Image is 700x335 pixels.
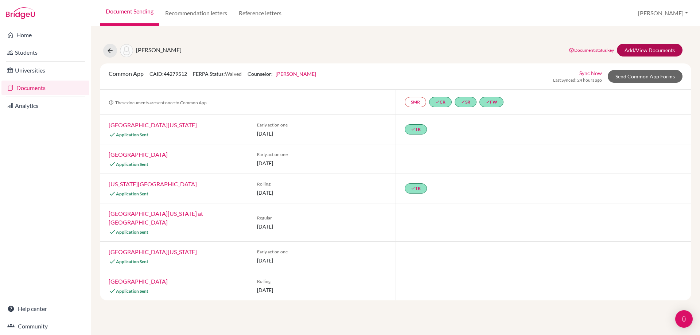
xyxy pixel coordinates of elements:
[257,278,387,285] span: Rolling
[675,310,693,328] div: Open Intercom Messenger
[608,70,682,83] a: Send Common App Forms
[461,100,465,104] i: done
[257,181,387,187] span: Rolling
[136,46,182,53] span: [PERSON_NAME]
[257,151,387,158] span: Early action one
[411,127,415,131] i: done
[635,6,691,20] button: [PERSON_NAME]
[257,130,387,137] span: [DATE]
[1,319,89,334] a: Community
[116,132,148,137] span: Application Sent
[109,248,197,255] a: [GEOGRAPHIC_DATA][US_STATE]
[257,189,387,196] span: [DATE]
[257,249,387,255] span: Early action one
[109,70,144,77] span: Common App
[1,98,89,113] a: Analytics
[109,210,203,226] a: [GEOGRAPHIC_DATA][US_STATE] at [GEOGRAPHIC_DATA]
[1,28,89,42] a: Home
[435,100,440,104] i: done
[276,71,316,77] a: [PERSON_NAME]
[405,124,427,135] a: doneTR
[1,81,89,95] a: Documents
[109,151,168,158] a: [GEOGRAPHIC_DATA]
[6,7,35,19] img: Bridge-U
[109,121,197,128] a: [GEOGRAPHIC_DATA][US_STATE]
[429,97,452,107] a: doneCR
[257,159,387,167] span: [DATE]
[193,71,242,77] span: FERPA Status:
[116,288,148,294] span: Application Sent
[116,191,148,196] span: Application Sent
[149,71,187,77] span: CAID: 44279512
[116,259,148,264] span: Application Sent
[1,63,89,78] a: Universities
[579,69,602,77] a: Sync Now
[109,278,168,285] a: [GEOGRAPHIC_DATA]
[455,97,477,107] a: doneSR
[486,100,490,104] i: done
[248,71,316,77] span: Counselor:
[617,44,682,57] a: Add/View Documents
[116,229,148,235] span: Application Sent
[411,186,415,190] i: done
[553,77,602,83] span: Last Synced: 24 hours ago
[225,71,242,77] span: Waived
[257,122,387,128] span: Early action one
[257,223,387,230] span: [DATE]
[109,100,207,105] span: These documents are sent once to Common App
[116,161,148,167] span: Application Sent
[1,301,89,316] a: Help center
[257,215,387,221] span: Regular
[569,47,614,53] a: Document status key
[257,286,387,294] span: [DATE]
[257,257,387,264] span: [DATE]
[1,45,89,60] a: Students
[405,97,426,107] a: SMR
[109,180,197,187] a: [US_STATE][GEOGRAPHIC_DATA]
[405,183,427,194] a: doneTR
[479,97,503,107] a: doneFW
